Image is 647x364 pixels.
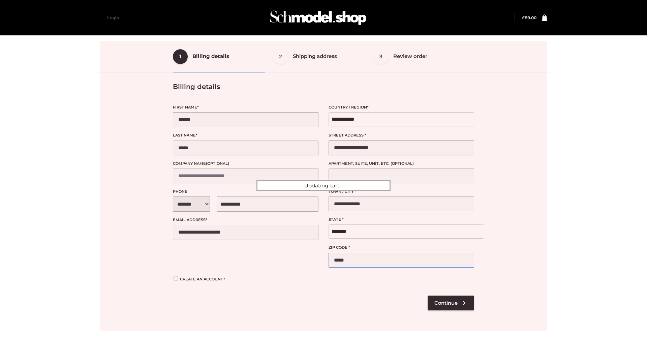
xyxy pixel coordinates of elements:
a: Login [107,15,119,20]
div: Updating cart... [256,180,391,191]
bdi: 89.00 [522,15,536,20]
a: £89.00 [522,15,536,20]
img: Schmodel Admin 964 [268,4,369,31]
span: £ [522,15,525,20]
